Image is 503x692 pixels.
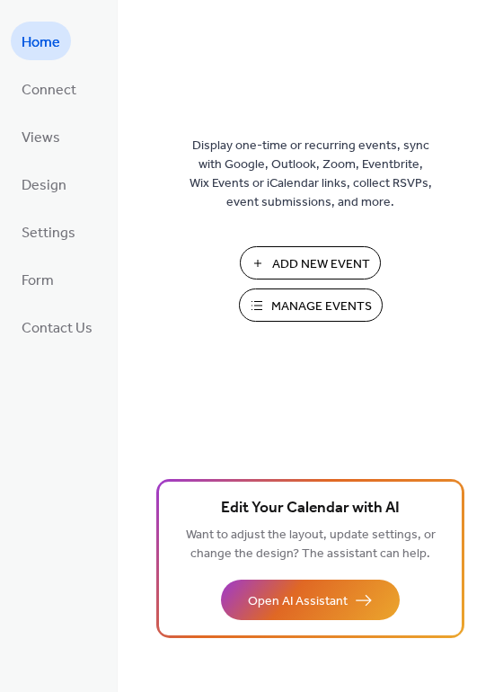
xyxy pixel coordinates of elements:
button: Manage Events [239,288,383,322]
span: Open AI Assistant [248,592,348,611]
span: Settings [22,219,75,247]
span: Home [22,29,60,57]
span: Connect [22,76,76,104]
a: Settings [11,212,86,251]
span: Views [22,124,60,152]
span: Add New Event [272,255,370,274]
span: Form [22,267,54,295]
a: Views [11,117,71,155]
span: Design [22,172,66,200]
a: Design [11,164,77,203]
span: Manage Events [271,297,372,316]
span: Edit Your Calendar with AI [221,496,400,521]
a: Connect [11,69,87,108]
a: Contact Us [11,307,103,346]
a: Home [11,22,71,60]
span: Display one-time or recurring events, sync with Google, Outlook, Zoom, Eventbrite, Wix Events or ... [190,137,432,212]
a: Form [11,260,65,298]
span: Contact Us [22,315,93,342]
button: Add New Event [240,246,381,279]
button: Open AI Assistant [221,580,400,620]
span: Want to adjust the layout, update settings, or change the design? The assistant can help. [186,523,436,566]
